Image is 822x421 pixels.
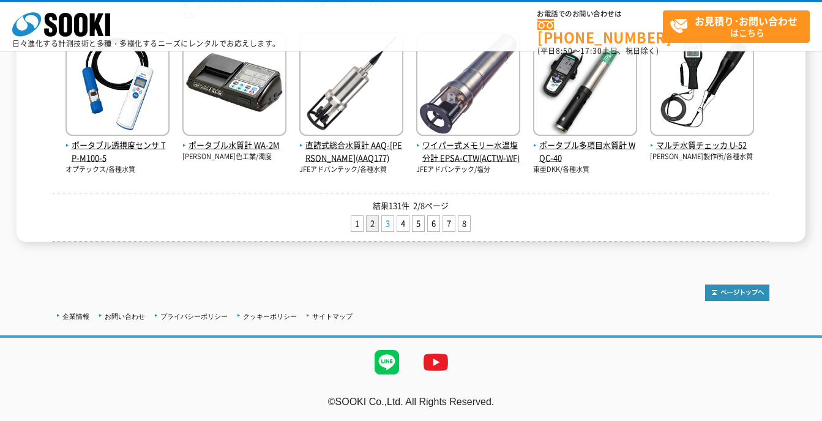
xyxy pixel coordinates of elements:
span: (平日 ～ 土日、祝日除く) [537,45,659,56]
a: 4 [397,216,409,231]
a: 直読式総合水質計 AAQ-[PERSON_NAME](AAQ177) [299,127,403,165]
img: YouTube [411,338,460,387]
span: お電話でのお問い合わせは [537,10,663,18]
li: 2 [366,215,379,232]
a: ポータブル多項目水質計 WQC-40 [533,127,637,165]
a: 企業情報 [62,313,89,320]
a: 8 [458,216,470,231]
a: サイトマップ [312,313,353,320]
span: ポータブル水質計 WA-2M [182,139,286,152]
img: EPSA-CTW(ACTW-WF) [416,32,520,139]
span: 直読式総合水質計 AAQ-[PERSON_NAME](AAQ177) [299,139,403,165]
p: JFEアドバンテック/塩分 [416,165,520,175]
span: マルチ水質チェッカ U-52 [650,139,754,152]
p: JFEアドバンテック/各種水質 [299,165,403,175]
a: テストMail [775,409,822,420]
a: お問い合わせ [105,313,145,320]
p: 東亜DKK/各種水質 [533,165,637,175]
a: プライバシーポリシー [160,313,228,320]
a: お見積り･お問い合わせはこちら [663,10,810,43]
span: はこちら [670,11,809,42]
a: クッキーポリシー [243,313,297,320]
img: WQC-40 [533,32,637,139]
p: オプテックス/各種水質 [65,165,170,175]
img: WA-2M [182,32,286,139]
a: 1 [351,216,363,231]
span: ポータブル多項目水質計 WQC-40 [533,139,637,165]
p: [PERSON_NAME]色工業/濁度 [182,152,286,162]
img: TP-M100-5 [65,32,170,139]
span: 17:30 [580,45,602,56]
img: AAQ-RINKO(AAQ177) [299,32,403,139]
p: 日々進化する計測技術と多種・多様化するニーズにレンタルでお応えします。 [12,40,280,47]
a: 5 [413,216,424,231]
p: [PERSON_NAME]製作所/各種水質 [650,152,754,162]
a: マルチ水質チェッカ U-52 [650,127,754,152]
a: [PHONE_NUMBER] [537,19,663,44]
strong: お見積り･お問い合わせ [695,13,798,28]
a: 3 [382,216,394,231]
img: U-52 [650,32,754,139]
a: 7 [443,216,455,231]
a: ポータブル透視度センサ TP-M100-5 [65,127,170,165]
a: ポータブル水質計 WA-2M [182,127,286,152]
a: ワイパー式メモリー水温塩分計 EPSA-CTW(ACTW-WF) [416,127,520,165]
a: 6 [428,216,439,231]
p: 結果131件 2/8ページ [53,199,769,212]
span: ポータブル透視度センサ TP-M100-5 [65,139,170,165]
img: LINE [362,338,411,387]
span: ワイパー式メモリー水温塩分計 EPSA-CTW(ACTW-WF) [416,139,520,165]
span: 8:50 [556,45,573,56]
img: トップページへ [705,285,769,301]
